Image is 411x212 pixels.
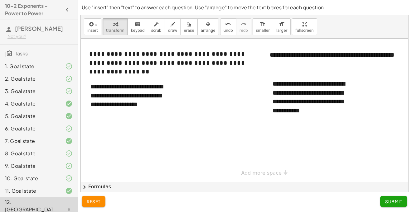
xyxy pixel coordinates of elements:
button: draw [165,18,181,35]
button: reset [82,196,105,207]
button: format_sizesmaller [253,18,273,35]
i: redo [241,21,247,28]
i: Task finished and part of it marked as correct. [65,63,73,70]
span: undo [224,28,233,33]
div: 7. Goal state [5,137,55,145]
button: transform [103,18,128,35]
i: Task finished and part of it marked as correct. [65,162,73,170]
span: draw [168,28,177,33]
i: Task finished and correct. [65,137,73,145]
button: Submit [380,196,407,207]
div: 8. Goal state [5,150,55,157]
div: 6. Goal state [5,125,55,132]
button: arrange [197,18,219,35]
i: format_size [279,21,285,28]
span: [PERSON_NAME] [15,25,63,32]
div: 5. Goal state [5,112,55,120]
div: 1. Goal state [5,63,55,70]
span: Submit [385,199,402,204]
i: Task finished and part of it marked as correct. [65,175,73,182]
div: 9. Goal state [5,162,55,170]
div: 11. Goal state [5,187,55,195]
i: keyboard [135,21,141,28]
button: chevron_rightFormulas [81,182,408,192]
span: Add more space [241,170,282,176]
div: 10. Goal state [5,175,55,182]
i: Task finished and correct. [65,100,73,107]
span: larger [276,28,287,33]
span: reset [87,199,100,204]
span: keypad [131,28,145,33]
i: undo [225,21,231,28]
span: erase [184,28,194,33]
span: transform [106,28,124,33]
i: Task finished and part of it marked as correct. [65,87,73,95]
i: Task finished and correct. [65,187,73,195]
button: erase [180,18,197,35]
p: Use "insert" then "text" to answer each question. Use "arrange" to move the text boxes for each q... [82,4,407,11]
span: Tasks [15,50,28,57]
span: arrange [201,28,215,33]
div: Not you? [7,33,73,40]
span: scrub [151,28,162,33]
i: Task finished and part of it marked as correct. [65,125,73,132]
button: format_sizelarger [273,18,291,35]
span: redo [239,28,248,33]
h4: 10-2 Exponents - Power to Power [5,2,61,17]
span: chevron_right [81,183,88,191]
button: insert [84,18,101,35]
span: smaller [256,28,270,33]
i: Task finished and part of it marked as correct. [65,150,73,157]
div: 3. Goal state [5,87,55,95]
button: scrub [148,18,165,35]
button: fullscreen [292,18,317,35]
i: Task finished and part of it marked as correct. [65,75,73,82]
button: undoundo [220,18,236,35]
i: Task finished and correct. [65,112,73,120]
span: fullscreen [295,28,313,33]
button: keyboardkeypad [128,18,148,35]
i: format_size [260,21,266,28]
button: redoredo [236,18,251,35]
div: 2. Goal state [5,75,55,82]
div: 4. Goal state [5,100,55,107]
span: insert [87,28,98,33]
